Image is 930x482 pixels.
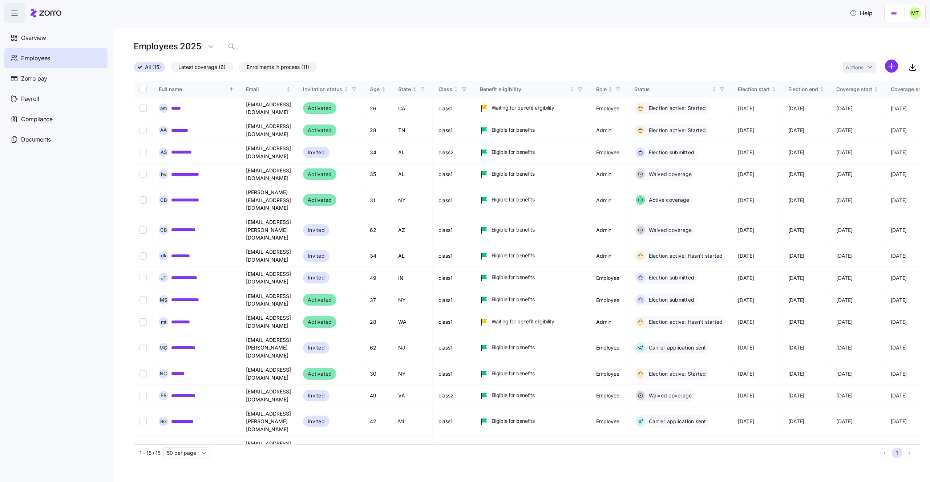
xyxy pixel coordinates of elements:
td: [EMAIL_ADDRESS][PERSON_NAME][DOMAIN_NAME] [240,333,297,363]
td: 49 [364,385,392,407]
div: Email [246,85,285,93]
span: [DATE] [836,171,852,178]
span: [DATE] [788,105,804,112]
td: [EMAIL_ADDRESS][DOMAIN_NAME] [240,98,297,119]
div: Age [370,85,380,93]
td: [EMAIL_ADDRESS][DOMAIN_NAME] [240,385,297,407]
input: Select record 6 [139,226,147,234]
div: Not sorted [771,87,776,92]
th: Election endNot sorted [783,81,831,98]
td: class1 [433,185,474,215]
span: Actions [846,65,864,70]
a: Zorro pay [4,68,108,89]
span: Eligible for benefits [492,274,535,281]
button: Help [844,6,878,20]
span: [DATE] [738,392,754,399]
span: [DATE] [788,149,804,156]
td: WA [392,311,433,333]
input: Select record 3 [139,149,147,156]
input: Select record 12 [139,370,147,377]
td: [EMAIL_ADDRESS][DOMAIN_NAME] [240,363,297,385]
span: Eligible for benefits [492,344,535,351]
div: Sorted ascending [229,87,234,92]
span: Activated [308,126,332,135]
td: Employee [590,333,628,363]
span: [DATE] [738,127,754,134]
span: [DATE] [891,197,907,204]
span: [DATE] [891,344,907,351]
td: Employee [590,437,628,466]
div: Coverage start [836,85,872,93]
td: [EMAIL_ADDRESS][PERSON_NAME][DOMAIN_NAME] [240,437,297,466]
span: Eligible for benefits [492,148,535,156]
span: Documents [21,135,51,144]
th: Election startNot sorted [732,81,783,98]
td: Admin [590,245,628,267]
span: Carrier application sent [647,418,706,425]
td: 31 [364,185,392,215]
span: Invited [308,343,325,352]
td: class1 [433,164,474,185]
button: Previous page [880,448,889,458]
div: Not sorted [819,87,824,92]
td: class1 [433,119,474,141]
a: Documents [4,129,108,150]
img: Employer logo [889,9,899,17]
div: State [398,85,411,93]
span: [DATE] [836,252,852,260]
span: [DATE] [788,297,804,304]
input: Select record 11 [139,344,147,351]
span: [DATE] [891,105,907,112]
div: Invitation status [303,85,342,93]
span: Eligible for benefits [492,252,535,259]
button: 1 [892,448,902,458]
td: NJ [392,333,433,363]
img: 4fc01d5f77c867037ee3fa4ef1729bbb [909,7,921,19]
input: Select record 2 [139,127,147,134]
span: Help [850,9,873,17]
span: Election submitted [647,149,695,156]
span: [DATE] [788,392,804,399]
span: [DATE] [788,197,804,204]
span: [DATE] [788,344,804,351]
span: Invited [308,252,325,260]
td: 62 [364,333,392,363]
div: Full name [159,85,228,93]
span: [DATE] [738,297,754,304]
span: Invited [308,391,325,400]
th: EmailNot sorted [240,81,297,98]
input: Select record 1 [139,105,147,112]
span: [DATE] [836,392,852,399]
span: Zorro pay [21,74,47,83]
td: [PERSON_NAME][EMAIL_ADDRESS][DOMAIN_NAME] [240,185,297,215]
span: Activated [308,104,332,113]
div: Status [634,85,711,93]
span: Activated [308,318,332,326]
input: Select record 14 [139,418,147,425]
span: [DATE] [891,127,907,134]
span: C B [160,198,167,203]
span: Waiting for benefit eligibility [492,104,554,111]
td: class1 [433,215,474,245]
td: 30 [364,363,392,385]
span: Election submitted [647,296,695,303]
span: Carrier application sent [647,344,706,351]
span: Enrollments in process (11) [247,62,309,72]
span: [DATE] [836,297,852,304]
svg: add icon [885,60,898,73]
div: Not sorted [286,87,291,92]
td: class1 [433,407,474,437]
td: 26 [364,98,392,119]
div: Not sorted [412,87,417,92]
a: Payroll [4,89,108,109]
div: Election start [738,85,770,93]
td: Employee [590,363,628,385]
span: Waived coverage [647,171,692,178]
td: class1 [433,245,474,267]
h1: Employees 2025 [134,41,201,52]
input: Select record 4 [139,171,147,178]
span: Eligible for benefits [492,226,535,233]
td: class2 [433,385,474,407]
div: Not sorted [381,87,386,92]
td: 28 [364,311,392,333]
